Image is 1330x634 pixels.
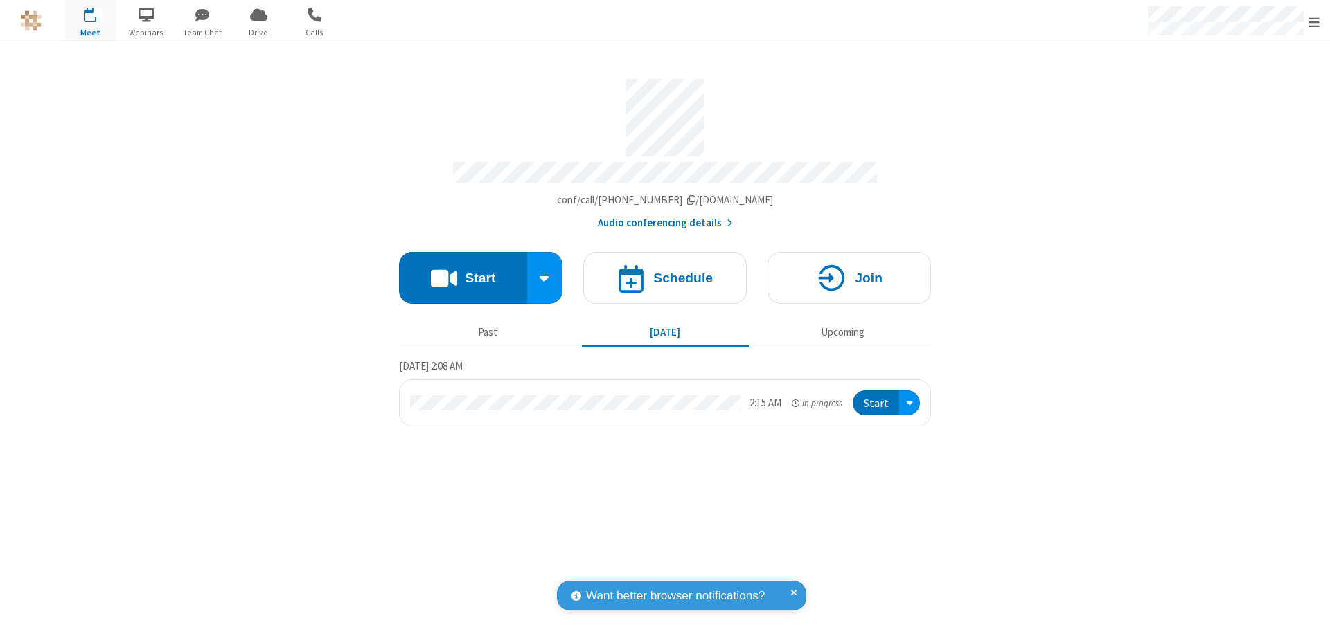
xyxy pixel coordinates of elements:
[853,390,899,416] button: Start
[527,252,563,304] div: Start conference options
[465,271,495,284] h4: Start
[557,193,774,206] span: Copy my meeting room link
[653,271,713,284] h4: Schedule
[557,192,774,208] button: Copy my meeting room linkCopy my meeting room link
[792,397,842,410] em: in progress
[399,252,527,304] button: Start
[855,271,883,284] h4: Join
[598,215,733,231] button: Audio conferencing details
[64,26,116,39] span: Meet
[21,10,42,31] img: QA Selenium DO NOT DELETE OR CHANGE
[750,395,781,411] div: 2:15 AM
[121,26,172,39] span: Webinars
[768,252,931,304] button: Join
[583,252,747,304] button: Schedule
[289,26,341,39] span: Calls
[582,319,749,345] button: [DATE]
[177,26,229,39] span: Team Chat
[586,587,765,605] span: Want better browser notifications?
[405,319,571,345] button: Past
[94,8,103,18] div: 1
[233,26,285,39] span: Drive
[399,358,931,427] section: Today's Meetings
[399,69,931,231] section: Account details
[399,359,463,372] span: [DATE] 2:08 AM
[759,319,926,345] button: Upcoming
[899,390,920,416] div: Open menu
